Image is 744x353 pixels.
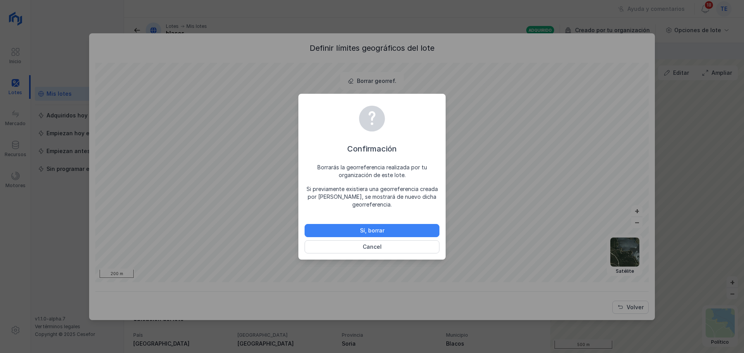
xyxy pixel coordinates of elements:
button: Sí, borrar [305,224,439,237]
div: Sí, borrar [360,227,384,234]
button: Cancel [305,240,439,253]
div: Confirmación [305,143,439,154]
div: Borrarás la georreferencia realizada por tu organización de este lote. [305,164,439,179]
div: Si previamente existiera una georreferencia creada por [PERSON_NAME], se mostrará de nuevo dicha ... [305,185,439,208]
div: Cancel [363,243,382,251]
